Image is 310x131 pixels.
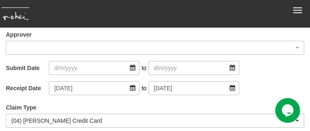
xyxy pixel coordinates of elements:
label: Approver [6,28,47,39]
button: (04) [PERSON_NAME] Credit Card [6,114,304,128]
label: Receipt Date [6,82,47,92]
span: to [139,81,149,95]
input: d/m/yyyy [149,61,239,75]
input: d/m/yyyy [49,81,139,95]
input: d/m/yyyy [149,81,239,95]
iframe: chat widget [275,98,302,123]
input: d/m/yyyy [49,61,139,75]
label: Submit Date [6,62,47,72]
label: Claim Type [6,101,47,112]
div: (04) [PERSON_NAME] Credit Card [11,117,294,125]
span: to [139,61,149,75]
